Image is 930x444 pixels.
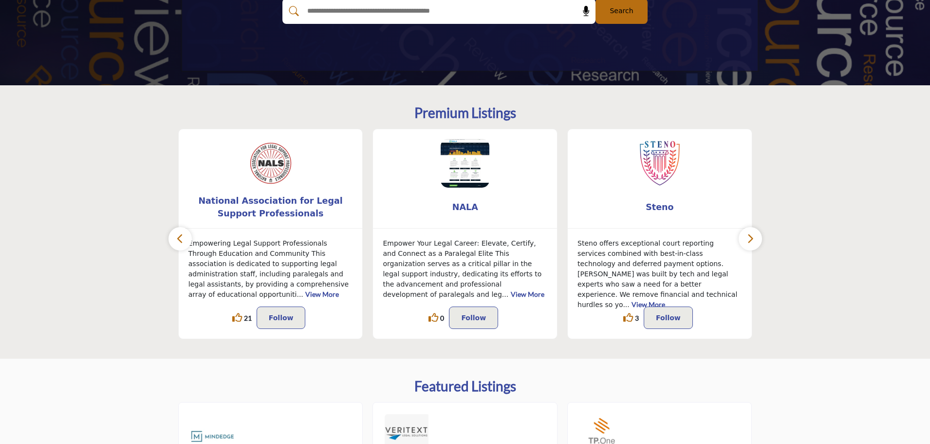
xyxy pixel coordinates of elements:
span: NALA [388,201,542,213]
b: National Association for Legal Support Professionals [193,194,348,220]
button: Follow [449,307,498,329]
span: 21 [244,313,252,323]
span: 0 [440,313,444,323]
a: View More [632,300,665,309]
p: Empower Your Legal Career: Elevate, Certify, and Connect as a Paralegal Elite This organization s... [383,238,547,300]
h2: Featured Listings [414,378,516,395]
span: ... [297,290,303,298]
button: Follow [644,307,693,329]
img: NALA [441,139,489,188]
span: 3 [635,313,639,323]
a: View More [511,290,544,298]
span: Steno [582,201,737,213]
a: National Association for Legal Support Professionals [179,194,363,220]
p: Empowering Legal Support Professionals Through Education and Community This association is dedica... [188,238,353,300]
p: Follow [269,312,294,324]
button: Follow [257,307,306,329]
b: NALA [388,194,542,220]
a: Steno [568,194,752,220]
img: Steno [635,139,684,188]
p: Follow [656,312,681,324]
span: ... [502,290,508,298]
h2: Premium Listings [414,105,516,121]
a: View More [305,290,339,298]
span: Search [610,6,633,16]
p: Follow [461,312,486,324]
p: Steno offers exceptional court reporting services combined with best-in-class technology and defe... [577,238,742,310]
img: National Association for Legal Support Professionals [246,139,295,188]
a: NALA [373,194,557,220]
b: Steno [582,194,737,220]
span: ... [623,301,629,309]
